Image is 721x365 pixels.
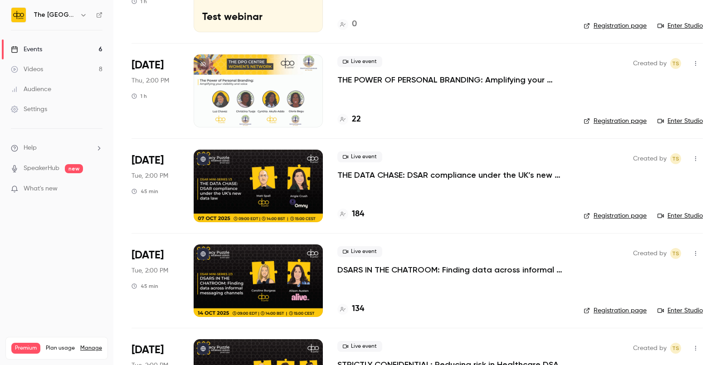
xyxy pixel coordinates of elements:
[352,208,364,220] h4: 184
[132,248,164,263] span: [DATE]
[584,21,647,30] a: Registration page
[34,10,76,19] h6: The [GEOGRAPHIC_DATA]
[337,56,382,67] span: Live event
[11,65,43,74] div: Videos
[337,18,357,30] a: 0
[670,58,681,69] span: Taylor Swann
[337,208,364,220] a: 184
[633,248,667,259] span: Created by
[670,248,681,259] span: Taylor Swann
[24,143,37,153] span: Help
[672,58,679,69] span: TS
[11,343,40,354] span: Premium
[584,306,647,315] a: Registration page
[337,113,361,126] a: 22
[132,343,164,357] span: [DATE]
[337,170,569,180] a: THE DATA CHASE: DSAR compliance under the UK’s new data law
[11,8,26,22] img: The DPO Centre
[132,171,168,180] span: Tue, 2:00 PM
[352,18,357,30] h4: 0
[670,343,681,354] span: Taylor Swann
[658,306,703,315] a: Enter Studio
[352,303,364,315] h4: 134
[337,151,382,162] span: Live event
[202,12,314,24] p: Test webinar
[672,248,679,259] span: TS
[337,74,569,85] a: THE POWER OF PERSONAL BRANDING: Amplifying your visibility invoice
[132,54,179,127] div: Oct 2 Thu, 2:00 PM (Europe/London)
[80,345,102,352] a: Manage
[92,185,102,193] iframe: Noticeable Trigger
[672,343,679,354] span: TS
[132,244,179,317] div: Oct 14 Tue, 2:00 PM (Europe/London)
[132,150,179,222] div: Oct 7 Tue, 2:00 PM (Europe/London)
[670,153,681,164] span: Taylor Swann
[584,211,647,220] a: Registration page
[132,153,164,168] span: [DATE]
[132,92,147,100] div: 1 h
[658,117,703,126] a: Enter Studio
[337,246,382,257] span: Live event
[658,211,703,220] a: Enter Studio
[672,153,679,164] span: TS
[11,143,102,153] li: help-dropdown-opener
[658,21,703,30] a: Enter Studio
[132,58,164,73] span: [DATE]
[132,188,158,195] div: 45 min
[352,113,361,126] h4: 22
[633,58,667,69] span: Created by
[633,153,667,164] span: Created by
[584,117,647,126] a: Registration page
[132,266,168,275] span: Tue, 2:00 PM
[132,282,158,290] div: 45 min
[11,85,51,94] div: Audience
[337,303,364,315] a: 134
[24,164,59,173] a: SpeakerHub
[132,76,169,85] span: Thu, 2:00 PM
[46,345,75,352] span: Plan usage
[11,105,47,114] div: Settings
[24,184,58,194] span: What's new
[65,164,83,173] span: new
[337,341,382,352] span: Live event
[11,45,42,54] div: Events
[337,264,569,275] a: DSARS IN THE CHATROOM: Finding data across informal messaging channels
[633,343,667,354] span: Created by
